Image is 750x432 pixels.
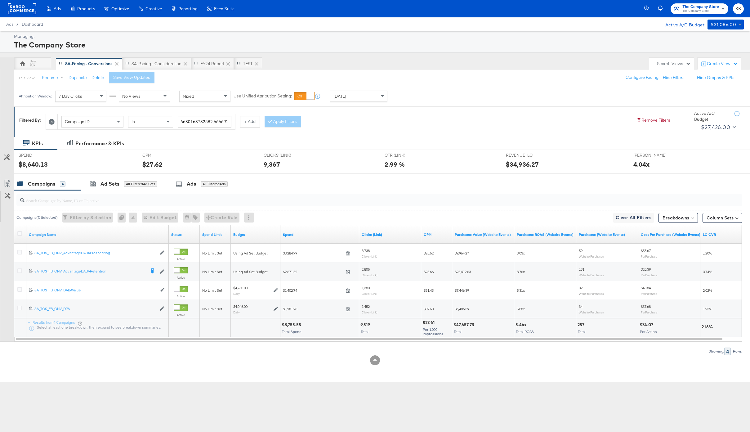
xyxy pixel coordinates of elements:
a: SA_TCS_FB_CNV_AdvantageDABAProspecting [34,250,157,256]
div: 4 [60,181,65,187]
span: $2,671.32 [283,269,343,274]
span: Optimize [111,6,129,11]
sub: Clicks (Link) [362,273,377,277]
span: $26.66 [424,269,434,274]
div: All Filtered Ad Sets [124,181,157,187]
span: CTR (LINK) [385,152,431,158]
div: The Company Store [14,39,742,50]
label: Active [174,313,188,317]
div: $27.62 [142,160,163,169]
span: 1,452 [362,304,370,309]
span: $7,446.39 [455,288,469,292]
div: Drag to reorder tab [194,62,198,65]
sub: Website Purchases [579,273,604,277]
sub: Website Purchases [579,310,604,314]
button: Hide Filters [663,75,685,81]
a: The total value of the purchase actions tracked by your Custom Audience pixel on your website aft... [455,232,512,237]
sub: Website Purchases [579,254,604,258]
div: Active A/C Budget [659,20,704,29]
div: Drag to reorder tab [125,62,129,65]
button: + Add [240,116,260,127]
span: $1,402.74 [283,288,343,293]
a: The total value of the purchase actions divided by spend tracked by your Custom Audience pixel on... [517,232,574,237]
span: $6,406.39 [455,306,469,311]
span: SPEND [19,152,65,158]
button: $31,086.00 [708,20,744,29]
span: Feed Suite [214,6,234,11]
div: KK [30,62,35,68]
label: Active [174,294,188,298]
div: Search Views [657,61,691,67]
div: $34.07 [640,322,655,328]
span: [DATE] [333,93,346,99]
span: 2,805 [362,267,370,272]
div: Ad Sets [100,180,119,187]
div: 4.04x [633,160,650,169]
a: The average cost for each purchase tracked by your Custom Audience pixel on your website after pe... [641,232,700,237]
button: Clear All Filters [613,213,654,223]
span: / [13,22,22,27]
div: $8,755.55 [282,322,303,328]
div: $31,086.00 [711,21,736,29]
div: Campaigns ( 0 Selected) [16,215,58,220]
span: $23,412.63 [455,269,471,274]
div: SA-Pacing - Consideration [132,61,181,67]
button: Configure Pacing [621,72,663,83]
span: $31.43 [424,288,434,292]
span: $20.39 [641,267,651,272]
div: FY24 Report [200,61,224,67]
div: Ads [187,180,196,187]
span: CLICKS (LINK) [264,152,310,158]
span: 1.20% [703,250,712,255]
span: CPM [142,152,189,158]
div: $34,936.27 [506,160,539,169]
div: $4,760.00 [233,286,248,290]
div: SA_TCS_FB_CNV_DPA [34,306,157,311]
span: No Limit Set [202,269,222,274]
sub: Per Purchase [641,310,657,314]
div: Active A/C Budget [694,110,728,122]
span: 32 [579,286,583,290]
label: Active [174,276,188,280]
sub: Per Purchase [641,273,657,277]
span: 3.03x [517,250,525,255]
div: 9,367 [264,160,280,169]
span: $3,284.79 [283,251,343,255]
div: $47,657.73 [453,322,476,328]
a: Shows the current state of your Ad Campaign. [171,232,197,237]
span: Clear All Filters [616,214,651,222]
span: Is [132,119,135,124]
button: Breakdowns [658,213,698,223]
sub: Per Purchase [641,291,657,295]
div: 9,519 [360,322,372,328]
div: KPIs [32,140,43,147]
div: $27.61 [422,320,436,326]
button: $27,426.00 [699,122,737,132]
div: Managing: [14,34,742,39]
span: Ads [54,6,61,11]
div: $4,046.00 [233,304,248,309]
span: Creative [145,6,162,11]
span: KK [735,5,741,12]
a: The average cost you've paid to have 1,000 impressions of your ad. [424,232,450,237]
a: Dashboard [22,22,43,27]
div: Create View [707,61,738,67]
sub: Daily [233,291,240,295]
button: Remove Filters [636,117,670,123]
span: 34 [579,304,583,309]
input: Enter a search term [178,116,231,128]
span: No Limit Set [202,250,222,255]
a: The number of times a purchase was made tracked by your Custom Audience pixel on your website aft... [579,232,636,237]
sub: Website Purchases [579,291,604,295]
span: No Limit Set [202,306,222,311]
div: Rows [733,349,742,353]
a: SA_TCS_FB_CNV_DABAValue [34,288,157,293]
span: Total [361,329,368,334]
span: 2.02% [703,288,712,292]
span: The Company Store [682,9,719,14]
span: No Views [122,93,141,99]
span: [PERSON_NAME] [633,152,680,158]
div: 5.44x [516,322,528,328]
